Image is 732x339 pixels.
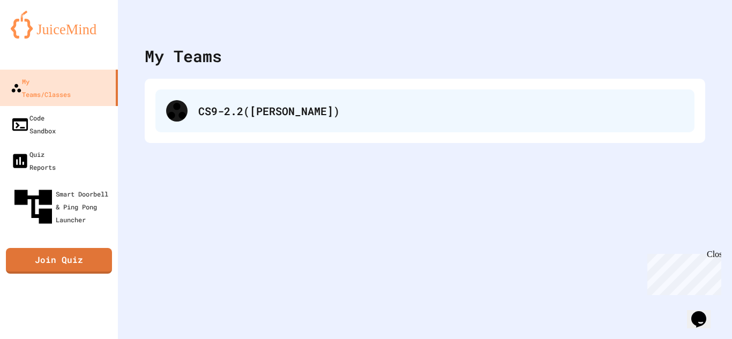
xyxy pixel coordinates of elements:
div: CS9-2.2([PERSON_NAME]) [155,89,694,132]
div: My Teams [145,44,222,68]
div: Smart Doorbell & Ping Pong Launcher [11,184,114,229]
a: Join Quiz [6,248,112,274]
iframe: chat widget [687,296,721,328]
div: Chat with us now!Close [4,4,74,68]
iframe: chat widget [643,250,721,295]
div: Code Sandbox [11,111,56,137]
div: Quiz Reports [11,148,56,174]
div: CS9-2.2([PERSON_NAME]) [198,103,684,119]
img: logo-orange.svg [11,11,107,39]
div: My Teams/Classes [11,75,71,101]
